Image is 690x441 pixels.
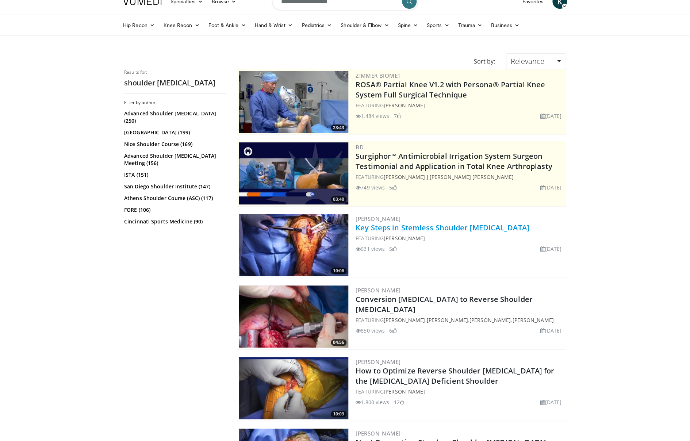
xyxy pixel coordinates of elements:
[331,196,346,203] span: 03:40
[506,53,566,69] a: Relevance
[119,18,159,32] a: Hip Recon
[384,102,425,109] a: [PERSON_NAME]
[124,110,225,124] a: Advanced Shoulder [MEDICAL_DATA] (250)
[124,195,225,202] a: Athens Shoulder Course (ASC) (117)
[239,285,348,348] img: 9a80d8db-3505-4387-b959-56739587243e.300x170_q85_crop-smart_upscale.jpg
[239,214,348,276] img: 8b3c2ddc-975d-434b-9ba4-fe499959d36d.300x170_q85_crop-smart_upscale.jpg
[356,430,400,437] a: [PERSON_NAME]
[393,18,422,32] a: Spine
[124,152,225,167] a: Advanced Shoulder [MEDICAL_DATA] Meeting (156)
[124,218,225,225] a: Cincinnati Sports Medicine (90)
[512,317,553,323] a: [PERSON_NAME]
[356,143,364,151] a: BD
[124,78,226,88] h2: shoulder [MEDICAL_DATA]
[239,71,348,133] a: 23:43
[239,357,348,419] img: d84aa8c7-537e-4bdf-acf1-23c7ca74a4c4.300x170_q85_crop-smart_upscale.jpg
[124,100,226,106] h3: Filter by author:
[487,18,524,32] a: Business
[297,18,336,32] a: Pediatrics
[389,245,396,253] li: 5
[356,358,400,365] a: [PERSON_NAME]
[356,151,552,171] a: Surgiphor™ Antimicrobial Irrigation System Surgeon Testimonial and Application in Total Knee Arth...
[124,206,225,214] a: FORE (106)
[540,245,561,253] li: [DATE]
[124,171,225,179] a: ISTA (151)
[356,327,385,334] li: 850 views
[124,69,226,75] p: Results for:
[356,112,389,120] li: 1,484 views
[239,142,348,204] img: 70422da6-974a-44ac-bf9d-78c82a89d891.300x170_q85_crop-smart_upscale.jpg
[356,316,564,324] div: FEATURING , , ,
[356,215,400,222] a: [PERSON_NAME]
[540,327,561,334] li: [DATE]
[356,80,545,100] a: ROSA® Partial Knee V1.2 with Persona® Partial Knee System Full Surgical Technique
[468,53,501,69] div: Sort by:
[331,268,346,274] span: 10:06
[331,124,346,131] span: 23:43
[356,223,529,233] a: Key Steps in Stemless Shoulder [MEDICAL_DATA]
[356,72,400,79] a: Zimmer Biomet
[239,142,348,204] a: 03:40
[250,18,297,32] a: Hand & Wrist
[422,18,454,32] a: Sports
[384,317,425,323] a: [PERSON_NAME]
[124,141,225,148] a: Nice Shoulder Course (169)
[356,101,564,109] div: FEATURING
[356,287,400,294] a: [PERSON_NAME]
[204,18,250,32] a: Foot & Ankle
[331,339,346,346] span: 04:56
[356,388,564,395] div: FEATURING
[239,71,348,133] img: 99b1778f-d2b2-419a-8659-7269f4b428ba.300x170_q85_crop-smart_upscale.jpg
[239,285,348,348] a: 04:56
[356,184,385,191] li: 749 views
[394,112,401,120] li: 7
[469,317,511,323] a: [PERSON_NAME]
[356,366,554,386] a: How to Optimize Reverse Shoulder [MEDICAL_DATA] for the [MEDICAL_DATA] Deficient Shoulder
[384,388,425,395] a: [PERSON_NAME]
[540,184,561,191] li: [DATE]
[540,112,561,120] li: [DATE]
[356,398,389,406] li: 1,800 views
[540,398,561,406] li: [DATE]
[384,173,514,180] a: [PERSON_NAME] J [PERSON_NAME] [PERSON_NAME]
[426,317,468,323] a: [PERSON_NAME]
[356,234,564,242] div: FEATURING
[384,235,425,242] a: [PERSON_NAME]
[356,245,385,253] li: 631 views
[239,357,348,419] a: 10:09
[356,173,564,181] div: FEATURING
[389,327,396,334] li: 6
[511,56,544,66] span: Relevance
[331,411,346,417] span: 10:09
[124,183,225,190] a: San Diego Shoulder Institute (147)
[356,294,533,314] a: Conversion [MEDICAL_DATA] to Reverse Shoulder [MEDICAL_DATA]
[239,214,348,276] a: 10:06
[159,18,204,32] a: Knee Recon
[124,129,225,136] a: [GEOGRAPHIC_DATA] (199)
[336,18,393,32] a: Shoulder & Elbow
[453,18,487,32] a: Trauma
[394,398,404,406] li: 12
[389,184,396,191] li: 5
